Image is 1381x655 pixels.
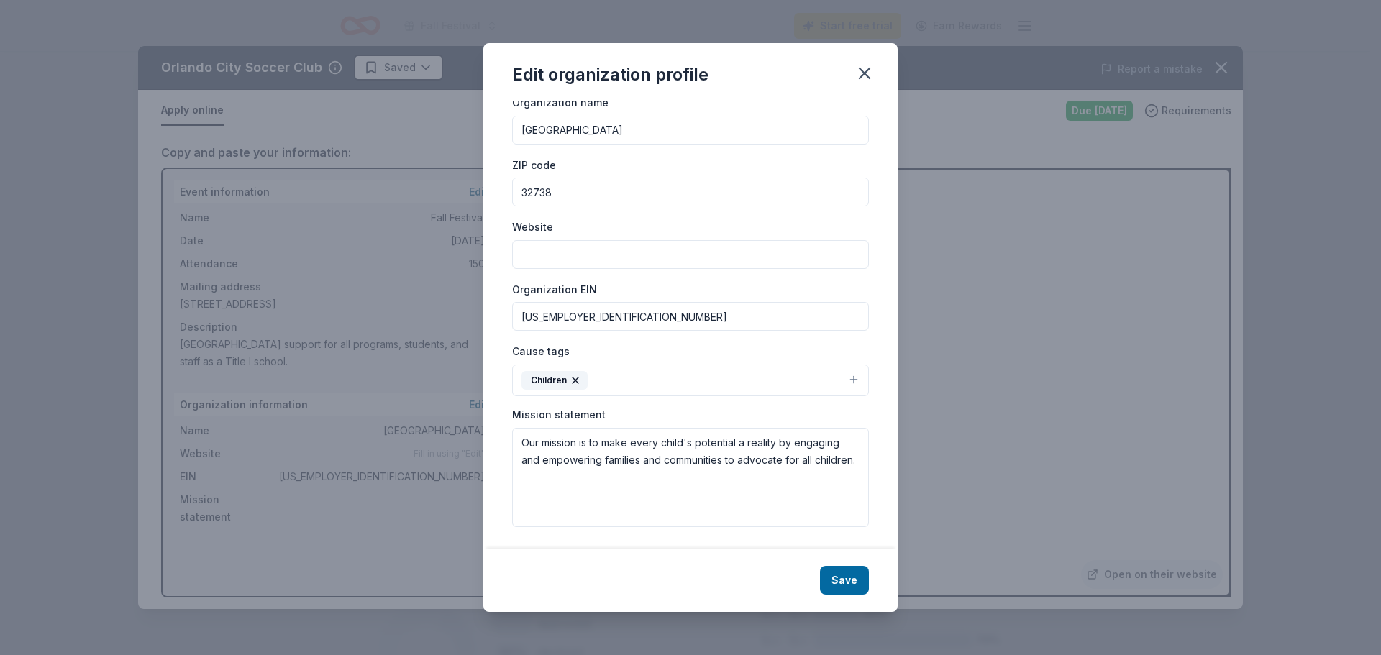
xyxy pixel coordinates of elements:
[512,96,609,110] label: Organization name
[512,158,556,173] label: ZIP code
[521,371,588,390] div: Children
[512,220,553,234] label: Website
[512,365,869,396] button: Children
[512,302,869,331] input: 12-3456789
[512,428,869,527] textarea: Our mission is to make every child's potential a reality by engaging and empowering families and ...
[512,63,708,86] div: Edit organization profile
[512,283,597,297] label: Organization EIN
[820,566,869,595] button: Save
[512,408,606,422] label: Mission statement
[512,344,570,359] label: Cause tags
[512,178,869,206] input: 12345 (U.S. only)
